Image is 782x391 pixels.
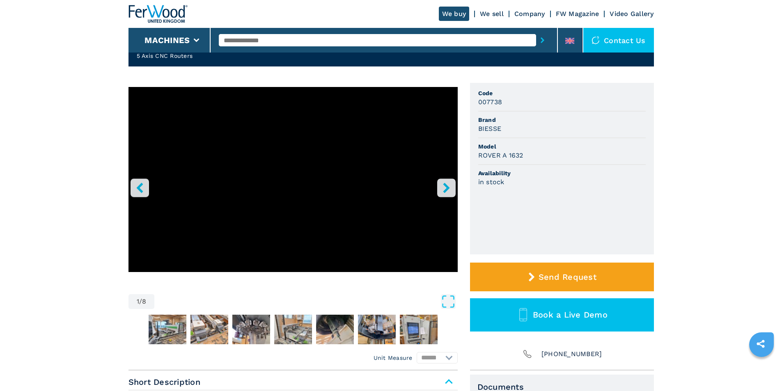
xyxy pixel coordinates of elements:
nav: Thumbnail Navigation [128,313,458,346]
button: Go to Slide 4 [231,313,272,346]
button: Book a Live Demo [470,298,654,332]
a: We sell [480,10,504,18]
a: FW Magazine [556,10,599,18]
span: Brand [478,116,646,124]
h3: ROVER A 1632 [478,151,523,160]
img: 7a279969bc4c99d804b8c0e6c5d66e2f [358,315,396,344]
button: Go to Slide 3 [189,313,230,346]
button: left-button [131,178,149,197]
button: right-button [437,178,456,197]
img: f4fc577108a9b5a526925d39a07e2c14 [400,315,438,344]
img: Contact us [592,36,600,44]
button: Go to Slide 2 [147,313,188,346]
span: Code [478,89,646,97]
img: 1b59e6375049546ecba501efe0279fd3 [190,315,228,344]
a: Company [514,10,545,18]
span: 1 [137,298,139,305]
em: Unit Measure [374,354,413,362]
img: 22c306ea9afda04f9b94f94207143c3a [316,315,354,344]
button: Open Fullscreen [156,294,455,309]
span: Short Description [128,375,458,389]
span: Send Request [539,272,596,282]
h3: BIESSE [478,124,502,133]
button: submit-button [536,31,549,50]
a: We buy [439,7,470,21]
img: 790eabadfab26584390f808ab4728f87 [274,315,312,344]
span: Book a Live Demo [533,310,608,320]
span: Model [478,142,646,151]
div: Contact us [583,28,654,53]
iframe: Chat [747,354,776,385]
a: sharethis [750,334,771,354]
span: [PHONE_NUMBER] [541,348,602,360]
img: c08c98a00d09e44a8a454aa1c0a95560 [232,315,270,344]
h3: 007738 [478,97,502,107]
a: Video Gallery [610,10,654,18]
iframe: Centro di lavoro a 5 assi in azione - BIESSE ROVER A 1632 - Ferwoodgroup - 007738 [128,87,458,272]
img: Ferwood [128,5,188,23]
span: 8 [142,298,146,305]
div: Go to Slide 1 [128,87,458,286]
img: b7393234b5238f6ce9106d1f347444ee [149,315,186,344]
span: Availability [478,169,646,177]
h3: in stock [478,177,505,187]
button: Go to Slide 6 [314,313,355,346]
img: Phone [522,348,533,360]
button: Machines [144,35,190,45]
button: Go to Slide 8 [398,313,439,346]
h2: 5 Axis CNC Routers [137,52,260,60]
button: Go to Slide 5 [273,313,314,346]
button: Send Request [470,263,654,291]
span: / [139,298,142,305]
button: Go to Slide 7 [356,313,397,346]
